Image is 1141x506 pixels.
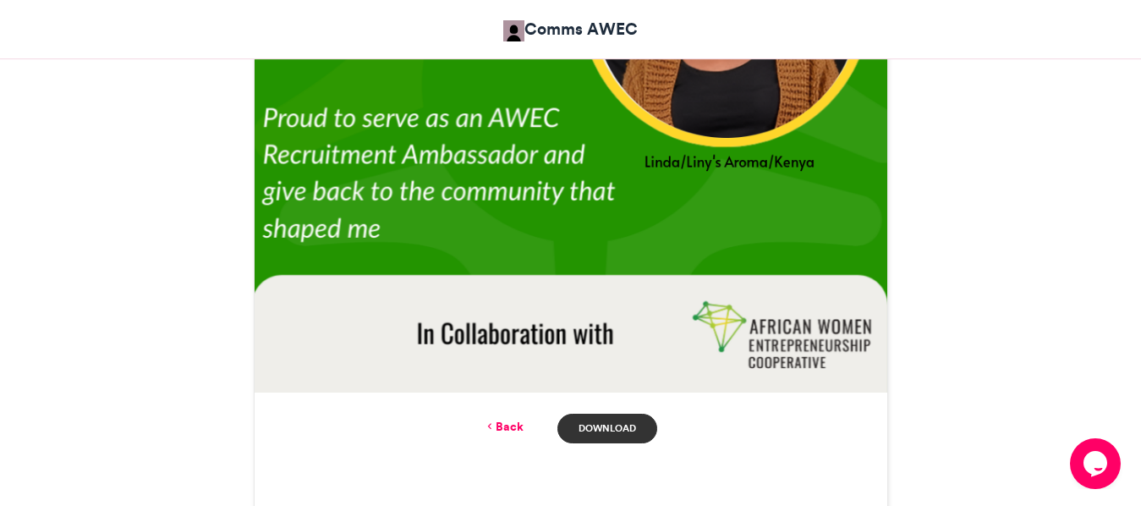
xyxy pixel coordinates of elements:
[484,418,524,436] a: Back
[557,414,656,443] a: Download
[503,20,524,41] img: Comms AWEC
[503,17,638,41] a: Comms AWEC
[1070,438,1124,489] iframe: chat widget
